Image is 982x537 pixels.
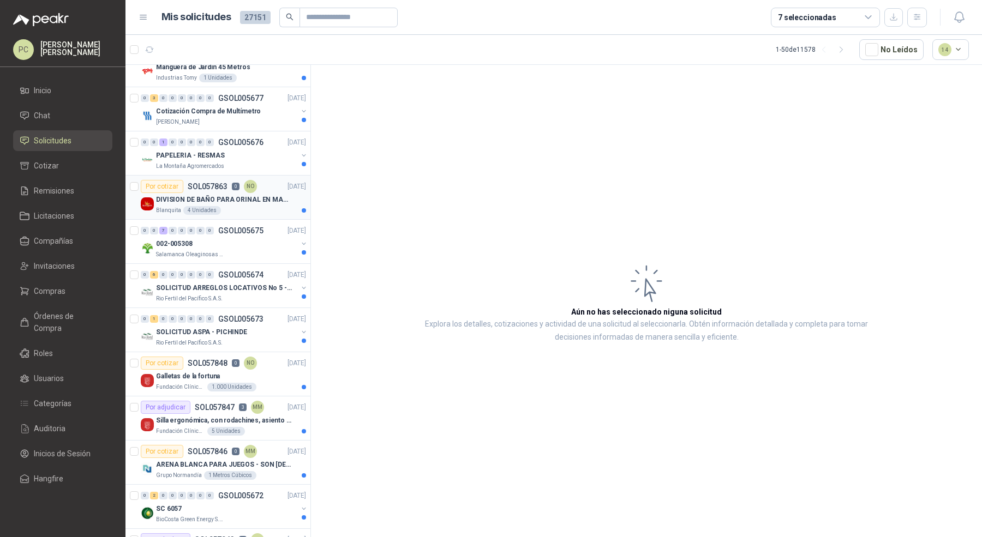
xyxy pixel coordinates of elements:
[156,195,292,205] p: DIVISION DE BAÑO PARA ORINAL EN MADERA O PLASTICA
[178,315,186,323] div: 0
[13,393,112,414] a: Categorías
[196,227,205,234] div: 0
[141,315,149,323] div: 0
[13,13,69,26] img: Logo peakr
[13,105,112,126] a: Chat
[13,281,112,301] a: Compras
[156,150,225,161] p: PAPELERIA - RESMAS
[196,138,205,146] div: 0
[141,65,154,78] img: Company Logo
[187,271,195,279] div: 0
[859,39,924,60] button: No Leídos
[206,138,214,146] div: 0
[34,235,73,247] span: Compañías
[34,473,63,485] span: Hangfire
[13,343,112,364] a: Roles
[141,136,308,171] a: 0 0 1 0 0 0 0 0 GSOL005676[DATE] Company LogoPAPELERIA - RESMASLa Montaña Agromercados
[288,491,306,501] p: [DATE]
[34,310,102,334] span: Órdenes de Compra
[206,315,214,323] div: 0
[34,397,71,409] span: Categorías
[187,138,195,146] div: 0
[13,368,112,389] a: Usuarios
[141,489,308,524] a: 0 2 0 0 0 0 0 0 GSOL005672[DATE] Company LogoSC 6057BioCosta Green Energy S.A.S
[141,312,308,347] a: 0 1 0 0 0 0 0 0 GSOL005673[DATE] Company LogoSOLICITUD ASPA - PICHINDERio Fertil del Pacífico S.A.S.
[206,492,214,499] div: 0
[156,62,250,73] p: Manguera de Jardín 45 Metros
[34,135,71,147] span: Solicitudes
[13,80,112,101] a: Inicio
[13,206,112,226] a: Licitaciones
[169,492,177,499] div: 0
[156,206,181,215] p: Blanquita
[13,155,112,176] a: Cotizar
[232,448,239,455] p: 0
[169,271,177,279] div: 0
[156,383,205,391] p: Fundación Clínica Shaio
[141,374,154,387] img: Company Logo
[34,185,74,197] span: Remisiones
[204,471,256,480] div: 1 Metros Cúbicos
[218,138,264,146] p: GSOL005676
[13,39,34,60] div: PC
[776,41,851,58] div: 1 - 50 de 11578
[232,359,239,367] p: 0
[150,492,158,499] div: 2
[40,41,112,56] p: [PERSON_NAME] [PERSON_NAME]
[240,11,271,24] span: 27151
[156,371,220,382] p: Galletas de la fortuna
[251,401,264,414] div: MM
[34,85,51,96] span: Inicio
[141,197,154,210] img: Company Logo
[178,271,186,279] div: 0
[141,445,183,458] div: Por cotizar
[13,130,112,151] a: Solicitudes
[34,423,65,435] span: Auditoria
[169,138,177,146] div: 0
[150,138,158,146] div: 0
[141,492,149,499] div: 0
[178,138,186,146] div: 0
[178,94,186,102] div: 0
[239,403,247,411] p: 3
[244,445,257,458] div: MM
[13,418,112,439] a: Auditoria
[141,506,154,520] img: Company Logo
[141,357,183,370] div: Por cotizar
[156,283,292,293] p: SOLICITUD ARREGLOS LOCATIVOS No 5 - PICHINDE
[34,448,91,460] span: Inicios de Sesión
[206,271,214,279] div: 0
[206,94,214,102] div: 0
[156,162,224,171] p: La Montaña Agromercados
[288,314,306,324] p: [DATE]
[218,315,264,323] p: GSOL005673
[288,358,306,369] p: [DATE]
[125,352,310,396] a: Por cotizarSOL0578480NO[DATE] Company LogoGalletas de la fortunaFundación Clínica Shaio1.000 Unid...
[150,94,158,102] div: 3
[196,315,205,323] div: 0
[187,315,195,323] div: 0
[156,250,225,259] p: Salamanca Oleaginosas SAS
[195,403,235,411] p: SOL057847
[141,418,154,431] img: Company Logo
[159,227,167,234] div: 7
[244,180,257,193] div: NO
[288,270,306,280] p: [DATE]
[932,39,969,60] button: 14
[125,43,310,87] a: Por cotizarSOL0578740[DATE] Company LogoManguera de Jardín 45 MetrosIndustrias Tomy1 Unidades
[288,93,306,104] p: [DATE]
[169,315,177,323] div: 0
[141,224,308,259] a: 0 0 7 0 0 0 0 0 GSOL005675[DATE] Company Logo002-005308Salamanca Oleaginosas SAS
[156,294,223,303] p: Rio Fertil del Pacífico S.A.S.
[150,227,158,234] div: 0
[34,260,75,272] span: Invitaciones
[286,13,294,21] span: search
[156,239,193,249] p: 002-005308
[207,427,245,436] div: 5 Unidades
[156,339,223,347] p: Rio Fertil del Pacífico S.A.S.
[196,94,205,102] div: 0
[125,176,310,220] a: Por cotizarSOL0578630NO[DATE] Company LogoDIVISION DE BAÑO PARA ORINAL EN MADERA O PLASTICABlanqu...
[34,285,65,297] span: Compras
[288,402,306,413] p: [DATE]
[159,492,167,499] div: 0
